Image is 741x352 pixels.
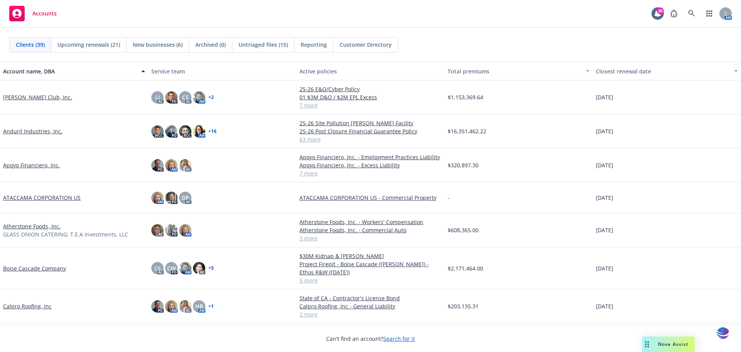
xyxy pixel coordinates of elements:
span: $2,171,464.00 [448,264,483,272]
a: + 2 [208,95,214,100]
span: New businesses (6) [133,41,183,49]
span: [DATE] [596,161,613,169]
a: Anduril Industries, Inc. [3,127,63,135]
span: [DATE] [596,127,613,135]
span: DP [182,194,189,202]
a: 25-26 E&O/Cyber Policy [299,85,442,93]
img: photo [165,224,178,236]
a: Apoyo Financiero, Inc. - Excess Liability [299,161,442,169]
span: Clients (39) [16,41,45,49]
a: Apoyo Financiero, Inc. - Employment Practices Liability [299,153,442,161]
button: Service team [148,62,296,80]
img: photo [151,125,164,138]
span: CS [182,93,189,101]
a: Search for it [383,335,415,342]
a: + 1 [208,304,214,309]
span: Accounts [32,10,57,17]
span: [DATE] [596,93,613,101]
img: photo [151,192,164,204]
span: Nova Assist [658,341,689,347]
a: Project Firepit - Boise Cascade ([PERSON_NAME]) - Ethos R&W ([DATE]) [299,260,442,276]
a: 3 more [299,234,442,242]
span: [DATE] [596,226,613,234]
a: State of CA - Contractor's License Bond [299,294,442,302]
a: 25-26 Post Closure Financial Guarantee Policy [299,127,442,135]
div: Total premiums [448,67,581,75]
img: photo [165,91,178,104]
span: $16,351,462.22 [448,127,486,135]
span: [DATE] [596,302,613,310]
span: Customer Directory [340,41,392,49]
img: photo [193,125,205,138]
span: [DATE] [596,194,613,202]
div: Active policies [299,67,442,75]
span: LI [155,93,160,101]
a: ATACCAMA CORPORATION US - Commercial Property [299,194,442,202]
img: photo [151,300,164,313]
a: 7 more [299,101,442,109]
img: photo [151,159,164,172]
span: Upcoming renewals (21) [58,41,120,49]
a: Atherstone Foods, Inc. [3,222,61,230]
a: Report a Bug [666,6,682,21]
button: Total premiums [445,62,593,80]
a: 5 more [299,276,442,284]
a: + 16 [208,129,217,134]
a: 63 more [299,135,442,143]
span: Untriaged files (15) [239,41,288,49]
div: Account name, DBA [3,67,137,75]
span: CS [154,264,161,272]
a: + 5 [208,266,214,270]
a: Search [684,6,699,21]
img: photo [165,300,178,313]
a: Atherstone Foods, Inc. - Commercial Auto [299,226,442,234]
div: Drag to move [642,337,652,352]
div: 36 [657,7,664,14]
span: $608,365.00 [448,226,479,234]
a: $30M Kidnap & [PERSON_NAME] [299,252,442,260]
span: $203,135.31 [448,302,479,310]
div: Service team [151,67,293,75]
a: Boise Cascade Company [3,264,66,272]
a: Apoyo Financiero, Inc. [3,161,60,169]
img: photo [179,159,191,172]
a: ATACCAMA CORPORATION US [3,194,81,202]
img: photo [165,125,178,138]
span: HB [195,302,203,310]
button: Closest renewal date [593,62,741,80]
a: Calpro Roofing, Inc [3,302,52,310]
a: Atherstone Foods, Inc. - Workers' Compensation [299,218,442,226]
img: photo [165,159,178,172]
button: Nova Assist [642,337,695,352]
a: Calpro Roofing, Inc - General Liability [299,302,442,310]
img: photo [193,91,205,104]
span: Archived (0) [195,41,226,49]
a: 25-26 Site Pollution [PERSON_NAME] Facility [299,119,442,127]
a: 7 more [299,169,442,177]
img: photo [179,300,191,313]
span: Can't find an account? [326,335,415,343]
span: CW [167,264,176,272]
img: photo [179,224,191,236]
span: $1,153,369.64 [448,93,483,101]
img: photo [179,125,191,138]
div: Closest renewal date [596,67,729,75]
a: 01 $3M D&O / $2M EPL Excess [299,93,442,101]
span: $320,897.30 [448,161,479,169]
a: [PERSON_NAME] Club, Inc. [3,93,72,101]
img: photo [179,262,191,274]
button: Active policies [296,62,445,80]
img: photo [151,224,164,236]
span: - [448,194,450,202]
a: 2 more [299,310,442,318]
span: [DATE] [596,264,613,272]
a: Accounts [6,3,60,24]
span: GLASS ONION CATERING; T.E.A Investments, LLC [3,230,128,238]
img: svg+xml;base64,PHN2ZyB3aWR0aD0iMzQiIGhlaWdodD0iMzQiIHZpZXdCb3g9IjAgMCAzNCAzNCIgZmlsbD0ibm9uZSIgeG... [716,326,729,340]
a: Switch app [702,6,717,21]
